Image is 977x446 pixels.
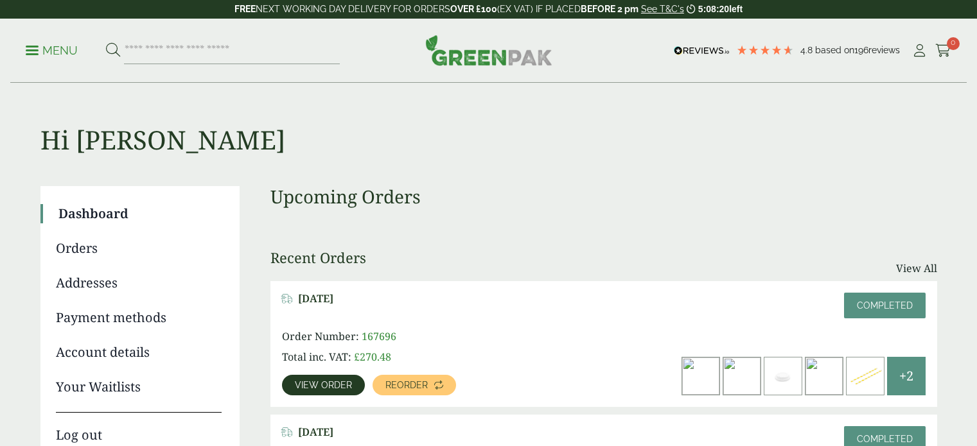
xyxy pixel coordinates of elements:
[729,4,743,14] span: left
[26,43,78,56] a: Menu
[641,4,684,14] a: See T&C's
[857,300,913,311] span: Completed
[896,261,937,276] a: View All
[270,249,366,266] h3: Recent Orders
[58,204,222,223] a: Dashboard
[425,35,552,65] img: GreenPak Supplies
[868,45,900,55] span: reviews
[385,381,428,390] span: Reorder
[270,186,937,208] h3: Upcoming Orders
[857,434,913,444] span: Completed
[450,4,497,14] strong: OVER £100
[56,308,222,327] a: Payment methods
[234,4,256,14] strong: FREE
[56,273,222,293] a: Addresses
[373,375,456,395] a: Reorder
[40,83,937,155] h1: Hi [PERSON_NAME]
[736,44,794,56] div: 4.79 Stars
[800,45,815,55] span: 4.8
[362,329,396,343] span: 167696
[282,329,359,343] span: Order Number:
[698,4,729,14] span: 5:08:20
[581,4,638,14] strong: BEFORE 2 pm
[295,381,352,390] span: View order
[282,375,365,395] a: View order
[56,239,222,258] a: Orders
[911,44,928,57] i: My Account
[682,357,719,395] img: 12oz-PET-Smoothie-Cup-with-Raspberry-Smoothie-no-lid-300x222.jpg
[298,293,333,305] span: [DATE]
[56,343,222,362] a: Account details
[805,357,843,395] img: No-1-Deli-Box-With-Prawn-Noodles-300x219.jpg
[899,366,913,386] span: +2
[26,43,78,58] p: Menu
[764,357,802,395] img: 12-16oz-White-Sip-Lid--300x200.jpg
[935,41,951,60] a: 0
[947,37,960,50] span: 0
[854,45,868,55] span: 196
[674,46,730,55] img: REVIEWS.io
[56,412,222,445] a: Log out
[282,350,351,364] span: Total inc. VAT:
[56,377,222,397] a: Your Waitlists
[354,350,360,364] span: £
[847,357,884,395] img: 2920015BGA-8inch-Yellow-and-White-Striped-Paper-Straw-6mm-300x135.jpg
[354,350,391,364] bdi: 270.48
[935,44,951,57] i: Cart
[815,45,854,55] span: Based on
[723,357,761,395] img: dsc_4133a_8-300x200.jpg
[298,426,333,438] span: [DATE]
